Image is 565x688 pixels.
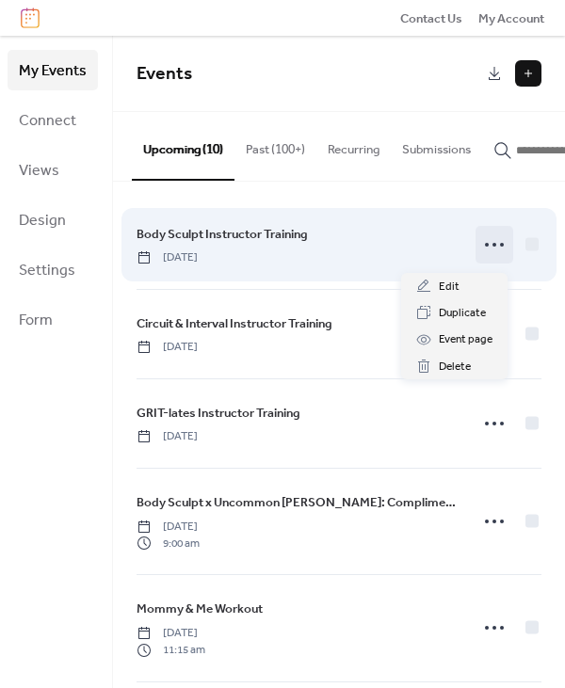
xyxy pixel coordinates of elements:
[137,625,205,642] span: [DATE]
[439,304,486,323] span: Duplicate
[19,56,87,86] span: My Events
[137,493,457,512] span: Body Sculpt x Uncommon [PERSON_NAME]: Complimentary Total Body Workout
[19,106,76,136] span: Connect
[137,249,198,266] span: [DATE]
[234,112,316,178] button: Past (100+)
[137,403,300,424] a: GRIT-lates Instructor Training
[137,225,308,244] span: Body Sculpt Instructor Training
[137,599,263,619] a: Mommy & Me Workout
[137,404,300,423] span: GRIT-lates Instructor Training
[8,150,98,190] a: Views
[400,9,462,28] span: Contact Us
[19,256,75,285] span: Settings
[391,112,482,178] button: Submissions
[19,306,53,335] span: Form
[478,8,544,27] a: My Account
[400,8,462,27] a: Contact Us
[137,428,198,445] span: [DATE]
[8,200,98,240] a: Design
[132,112,234,180] button: Upcoming (10)
[137,536,200,552] span: 9:00 am
[439,278,460,296] span: Edit
[439,330,492,349] span: Event page
[137,492,457,513] a: Body Sculpt x Uncommon [PERSON_NAME]: Complimentary Total Body Workout
[137,224,308,245] a: Body Sculpt Instructor Training
[137,600,263,618] span: Mommy & Me Workout
[439,358,471,376] span: Delete
[137,314,332,333] span: Circuit & Interval Instructor Training
[8,100,98,140] a: Connect
[19,206,66,235] span: Design
[478,9,544,28] span: My Account
[137,313,332,334] a: Circuit & Interval Instructor Training
[19,156,59,185] span: Views
[8,299,98,340] a: Form
[137,642,205,659] span: 11:15 am
[21,8,40,28] img: logo
[8,249,98,290] a: Settings
[8,50,98,90] a: My Events
[137,519,200,536] span: [DATE]
[316,112,391,178] button: Recurring
[137,56,192,91] span: Events
[137,339,198,356] span: [DATE]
